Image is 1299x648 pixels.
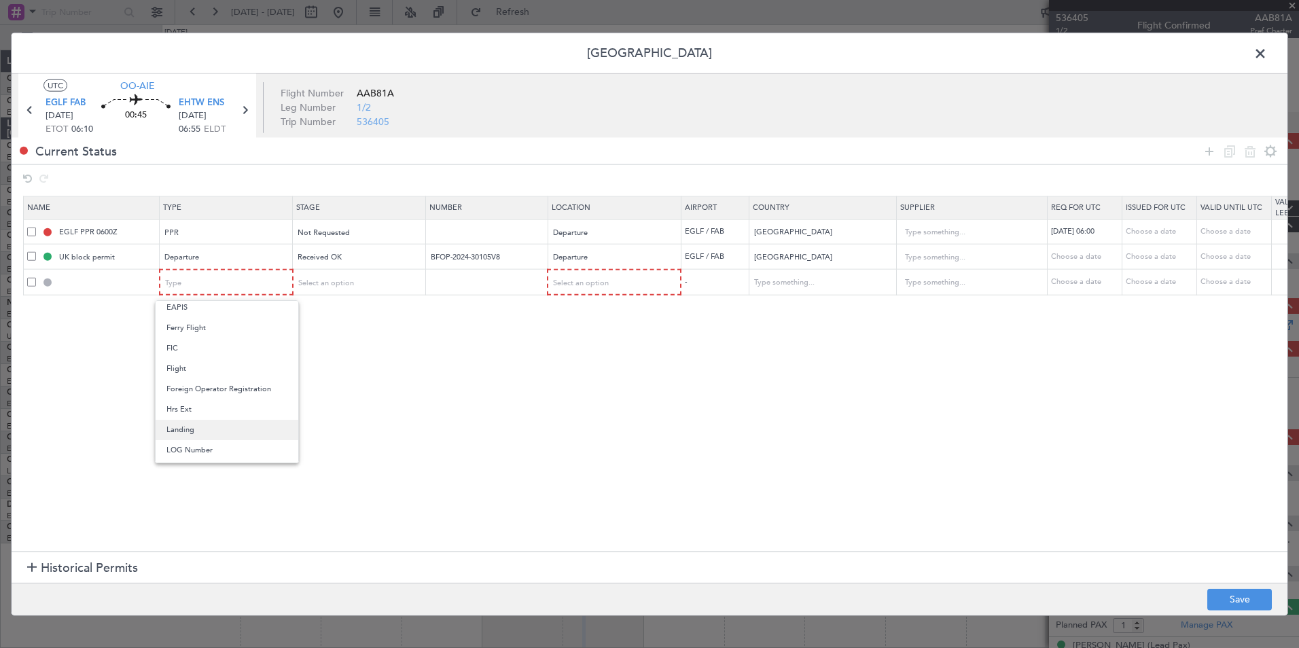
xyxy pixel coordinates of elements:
span: Ferry Flight [166,318,287,338]
span: Landing [166,420,287,440]
span: Overflight [166,461,287,481]
span: Hrs Ext [166,399,287,420]
span: EAPIS [166,298,287,318]
span: Foreign Operator Registration [166,379,287,399]
span: Flight [166,359,287,379]
span: FIC [166,338,287,359]
span: LOG Number [166,440,287,461]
